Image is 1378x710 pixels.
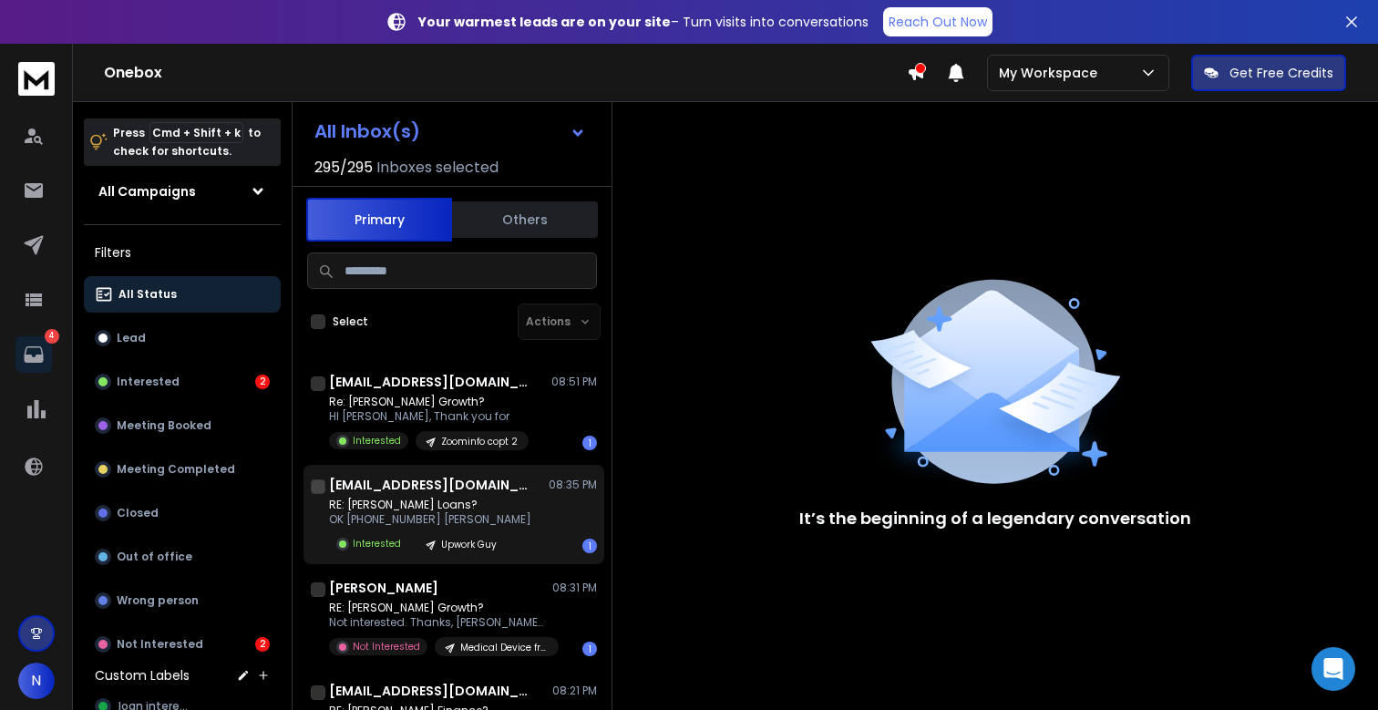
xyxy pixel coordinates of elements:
span: Cmd + Shift + k [149,122,243,143]
strong: Your warmest leads are on your site [418,13,671,31]
h1: All Campaigns [98,182,196,201]
button: All Campaigns [84,173,281,210]
p: Meeting Completed [117,462,235,477]
p: Not Interested [117,637,203,652]
p: All Status [118,287,177,302]
h1: Onebox [104,62,907,84]
p: Not Interested [353,640,420,653]
h1: [EMAIL_ADDRESS][DOMAIN_NAME] [329,682,530,700]
p: Closed [117,506,159,520]
p: Interested [353,537,401,551]
p: Reach Out Now [889,13,987,31]
p: OK [PHONE_NUMBER] [PERSON_NAME] [329,512,531,527]
div: Open Intercom Messenger [1311,647,1355,691]
p: 08:35 PM [549,478,597,492]
h3: Custom Labels [95,666,190,684]
p: Out of office [117,550,192,564]
h1: [PERSON_NAME] [329,579,438,597]
p: Press to check for shortcuts. [113,124,261,160]
button: All Inbox(s) [300,113,601,149]
div: 1 [582,436,597,450]
a: Reach Out Now [883,7,992,36]
p: Lead [117,331,146,345]
button: All Status [84,276,281,313]
button: Closed [84,495,281,531]
button: N [18,663,55,699]
p: 08:51 PM [551,375,597,389]
a: 4 [15,336,52,373]
p: Medical Device from Twitter Giveaway [460,641,548,654]
p: My Workspace [999,64,1105,82]
div: 1 [582,642,597,656]
p: RE: [PERSON_NAME] Growth? [329,601,548,615]
h1: [EMAIL_ADDRESS][DOMAIN_NAME] [329,476,530,494]
button: Others [452,200,598,240]
p: Upwork Guy [441,538,497,551]
p: Not interested. Thanks, [PERSON_NAME] -----Original [329,615,548,630]
p: 4 [45,329,59,344]
p: Wrong person [117,593,199,608]
p: It’s the beginning of a legendary conversation [799,506,1191,531]
p: Interested [117,375,180,389]
p: RE: [PERSON_NAME] Loans? [329,498,531,512]
div: 1 [582,539,597,553]
div: 2 [255,375,270,389]
span: 295 / 295 [314,157,373,179]
label: Select [333,314,368,329]
button: Not Interested2 [84,626,281,663]
p: Re: [PERSON_NAME] Growth? [329,395,529,409]
p: 08:21 PM [552,684,597,698]
h3: Inboxes selected [376,157,499,179]
p: 08:31 PM [552,581,597,595]
h1: All Inbox(s) [314,122,420,140]
h3: Filters [84,240,281,265]
p: Interested [353,434,401,448]
div: 2 [255,637,270,652]
p: Zoominfo copt 2 [441,435,518,448]
button: Lead [84,320,281,356]
button: Meeting Booked [84,407,281,444]
h1: [EMAIL_ADDRESS][DOMAIN_NAME] [329,373,530,391]
img: logo [18,62,55,96]
button: Out of office [84,539,281,575]
p: HI [PERSON_NAME], Thank you for [329,409,529,424]
button: Wrong person [84,582,281,619]
p: Get Free Credits [1229,64,1333,82]
p: Meeting Booked [117,418,211,433]
button: Get Free Credits [1191,55,1346,91]
button: Primary [306,198,452,242]
button: Meeting Completed [84,451,281,488]
p: – Turn visits into conversations [418,13,869,31]
button: Interested2 [84,364,281,400]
